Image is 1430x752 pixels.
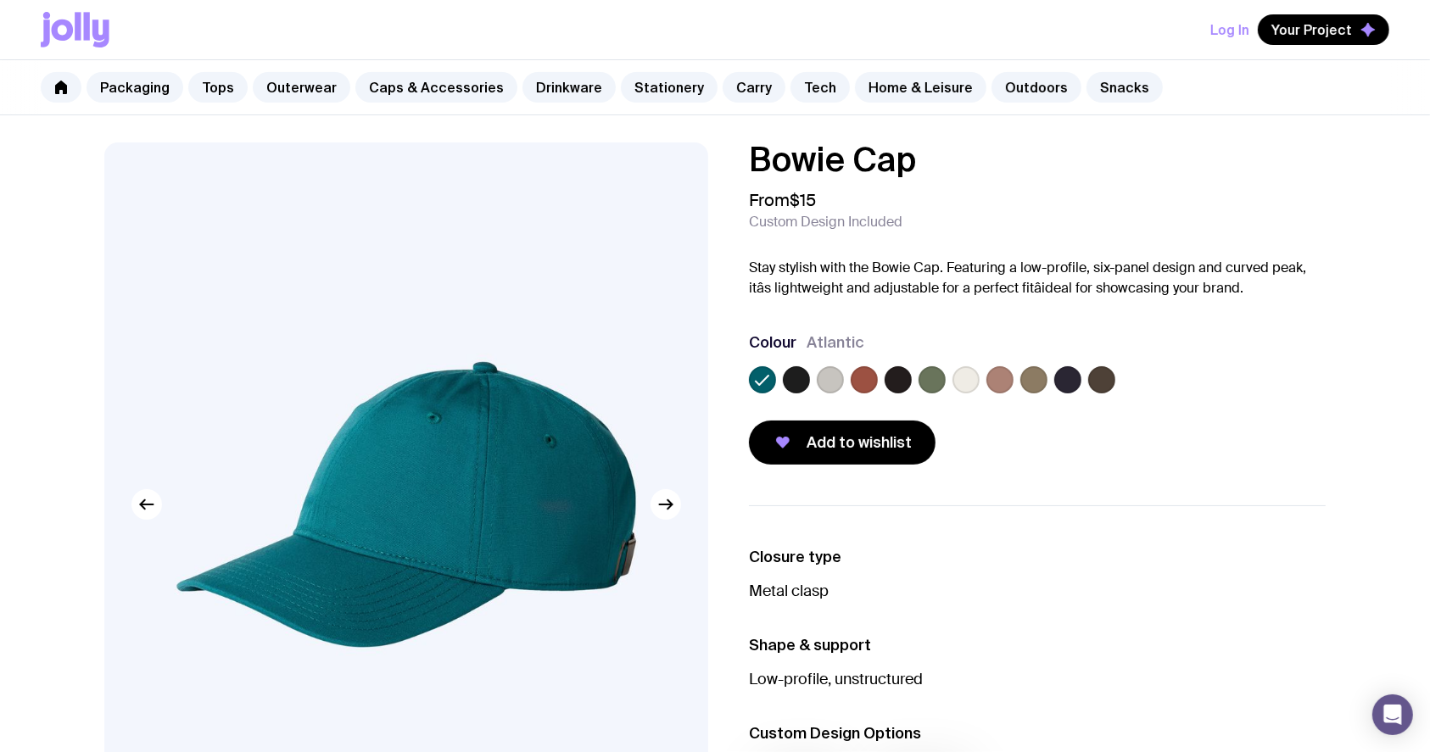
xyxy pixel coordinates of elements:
[749,723,1326,744] h3: Custom Design Options
[992,72,1081,103] a: Outdoors
[1271,21,1352,38] span: Your Project
[790,189,816,211] span: $15
[790,72,850,103] a: Tech
[1086,72,1163,103] a: Snacks
[723,72,785,103] a: Carry
[749,581,1326,601] p: Metal clasp
[749,214,902,231] span: Custom Design Included
[807,332,864,353] span: Atlantic
[253,72,350,103] a: Outerwear
[749,635,1326,655] h3: Shape & support
[87,72,183,103] a: Packaging
[749,547,1326,567] h3: Closure type
[749,332,796,353] h3: Colour
[355,72,517,103] a: Caps & Accessories
[522,72,616,103] a: Drinkware
[749,258,1326,298] p: Stay stylish with the Bowie Cap. Featuring a low-profile, six-panel design and curved peak, itâs ...
[855,72,986,103] a: Home & Leisure
[188,72,248,103] a: Tops
[1372,694,1413,735] div: Open Intercom Messenger
[749,669,1326,689] p: Low-profile, unstructured
[749,421,936,465] button: Add to wishlist
[1210,14,1249,45] button: Log In
[807,432,912,453] span: Add to wishlist
[749,142,1326,176] h1: Bowie Cap
[749,190,816,210] span: From
[1258,14,1389,45] button: Your Project
[621,72,718,103] a: Stationery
